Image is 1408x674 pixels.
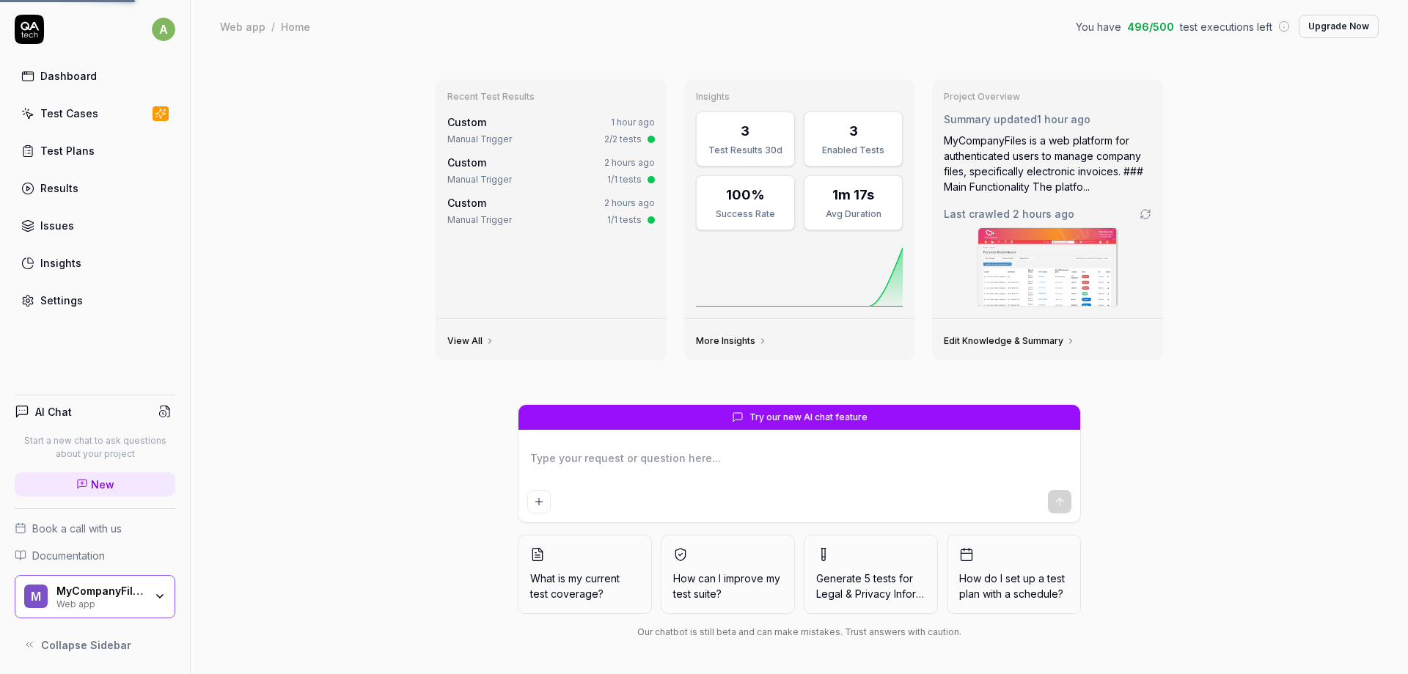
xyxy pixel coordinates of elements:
div: Settings [40,293,83,308]
a: View All [447,335,494,347]
time: 2 hours ago [604,197,655,208]
time: 2 hours ago [1013,208,1074,220]
button: MMyCompanyFilesWeb app [15,575,175,619]
a: Results [15,174,175,202]
a: Custom2 hours agoManual Trigger1/1 tests [444,192,658,230]
time: 2 hours ago [604,157,655,168]
span: Try our new AI chat feature [749,411,868,424]
a: Documentation [15,548,175,563]
button: How do I set up a test plan with a schedule? [947,535,1081,614]
div: 100% [726,185,765,205]
span: Collapse Sidebar [41,637,131,653]
div: Enabled Tests [813,144,893,157]
a: Insights [15,249,175,277]
a: Test Plans [15,136,175,165]
div: Avg Duration [813,208,893,221]
button: Collapse Sidebar [15,630,175,659]
p: Start a new chat to ask questions about your project [15,434,175,461]
a: More Insights [696,335,767,347]
h3: Project Overview [944,91,1151,103]
div: 1m 17s [832,185,874,205]
div: Results [40,180,78,196]
a: Dashboard [15,62,175,90]
div: MyCompanyFiles [56,585,144,598]
span: Legal & Privacy Information [816,587,947,600]
span: How can I improve my test suite? [673,571,782,601]
button: What is my current test coverage? [518,535,652,614]
a: Custom2 hours agoManual Trigger1/1 tests [444,152,658,189]
span: Documentation [32,548,105,563]
span: Last crawled [944,206,1074,221]
div: Our chatbot is still beta and can make mistakes. Trust answers with caution. [518,626,1081,639]
a: Go to crawling settings [1140,208,1151,220]
div: Manual Trigger [447,133,512,146]
button: Upgrade Now [1299,15,1379,38]
div: / [271,19,275,34]
div: Manual Trigger [447,173,512,186]
div: Manual Trigger [447,213,512,227]
div: 3 [741,121,749,141]
span: Custom [447,197,486,209]
a: Issues [15,211,175,240]
time: 1 hour ago [1037,113,1090,125]
h3: Recent Test Results [447,91,655,103]
span: Book a call with us [32,521,122,536]
span: a [152,18,175,41]
div: 3 [849,121,858,141]
span: 496 / 500 [1127,19,1174,34]
button: Add attachment [527,490,551,513]
button: a [152,15,175,44]
button: Generate 5 tests forLegal & Privacy Information [804,535,938,614]
span: test executions left [1180,19,1272,34]
button: How can I improve my test suite? [661,535,795,614]
div: MyCompanyFiles is a web platform for authenticated users to manage company files, specifically el... [944,133,1151,194]
a: Settings [15,286,175,315]
div: Test Results 30d [705,144,785,157]
div: Web app [220,19,265,34]
div: Test Plans [40,143,95,158]
div: Issues [40,218,74,233]
a: Edit Knowledge & Summary [944,335,1075,347]
a: New [15,472,175,497]
span: What is my current test coverage? [530,571,639,601]
a: Custom1 hour agoManual Trigger2/2 tests [444,111,658,149]
span: New [91,477,114,492]
img: Screenshot [978,228,1118,306]
div: Insights [40,255,81,271]
h3: Insights [696,91,903,103]
span: Summary updated [944,113,1037,125]
div: Home [281,19,310,34]
span: Custom [447,156,486,169]
a: Test Cases [15,99,175,128]
div: Test Cases [40,106,98,121]
div: 1/1 tests [607,173,642,186]
span: Custom [447,116,486,128]
div: 2/2 tests [604,133,642,146]
div: Dashboard [40,68,97,84]
span: You have [1076,19,1121,34]
span: How do I set up a test plan with a schedule? [959,571,1068,601]
span: Generate 5 tests for [816,571,925,601]
h4: AI Chat [35,404,72,420]
div: Web app [56,597,144,609]
time: 1 hour ago [611,117,655,128]
a: Book a call with us [15,521,175,536]
div: Success Rate [705,208,785,221]
span: M [24,585,48,608]
div: 1/1 tests [607,213,642,227]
